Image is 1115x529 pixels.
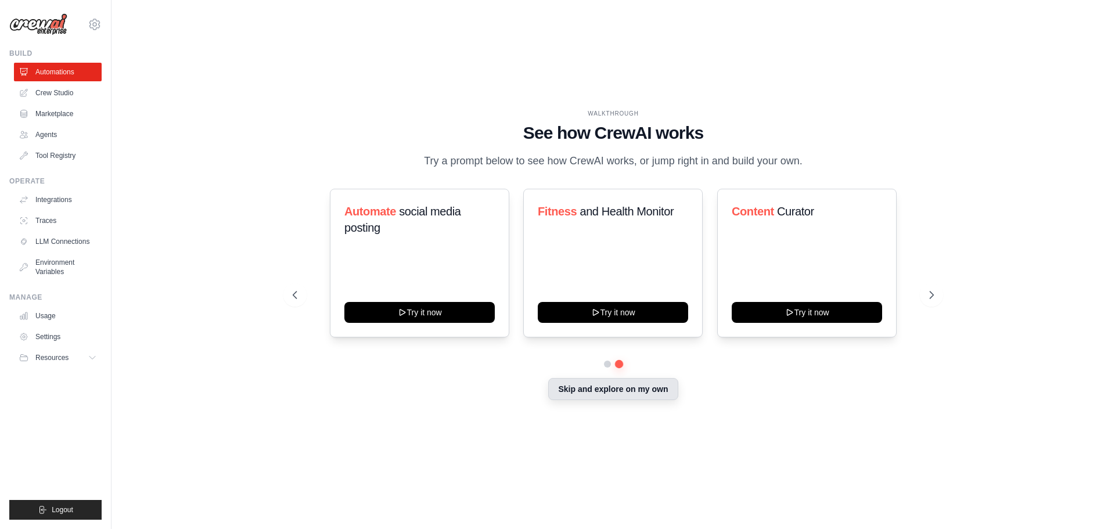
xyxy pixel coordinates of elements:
div: Operate [9,177,102,186]
div: Manage [9,293,102,302]
button: Logout [9,500,102,520]
span: Content [732,205,774,218]
span: social media posting [344,205,461,234]
img: Logo [9,13,67,35]
a: Traces [14,211,102,230]
span: Automate [344,205,396,218]
a: Agents [14,125,102,144]
button: Try it now [344,302,495,323]
div: WALKTHROUGH [293,109,934,118]
a: Environment Variables [14,253,102,281]
button: Resources [14,348,102,367]
iframe: Chat Widget [1057,473,1115,529]
a: Crew Studio [14,84,102,102]
a: Integrations [14,190,102,209]
button: Try it now [732,302,882,323]
span: Resources [35,353,69,362]
a: Settings [14,328,102,346]
span: Fitness [538,205,577,218]
span: Curator [777,205,814,218]
div: Build [9,49,102,58]
h1: See how CrewAI works [293,123,934,143]
a: Usage [14,307,102,325]
button: Skip and explore on my own [548,378,678,400]
button: Try it now [538,302,688,323]
span: and Health Monitor [580,205,674,218]
a: Automations [14,63,102,81]
span: Logout [52,505,73,514]
a: LLM Connections [14,232,102,251]
p: Try a prompt below to see how CrewAI works, or jump right in and build your own. [418,153,808,170]
a: Tool Registry [14,146,102,165]
a: Marketplace [14,105,102,123]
